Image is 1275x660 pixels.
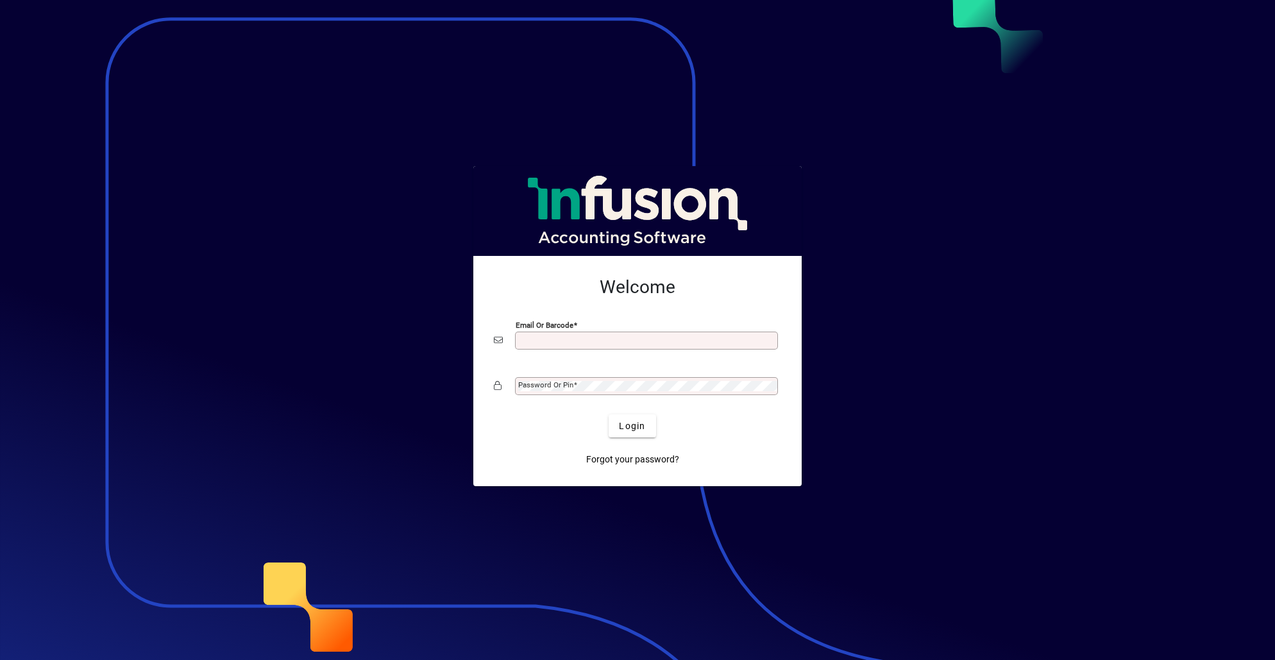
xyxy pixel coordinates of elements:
[516,321,573,330] mat-label: Email or Barcode
[581,448,684,471] a: Forgot your password?
[494,276,781,298] h2: Welcome
[619,419,645,433] span: Login
[586,453,679,466] span: Forgot your password?
[518,380,573,389] mat-label: Password or Pin
[609,414,655,437] button: Login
